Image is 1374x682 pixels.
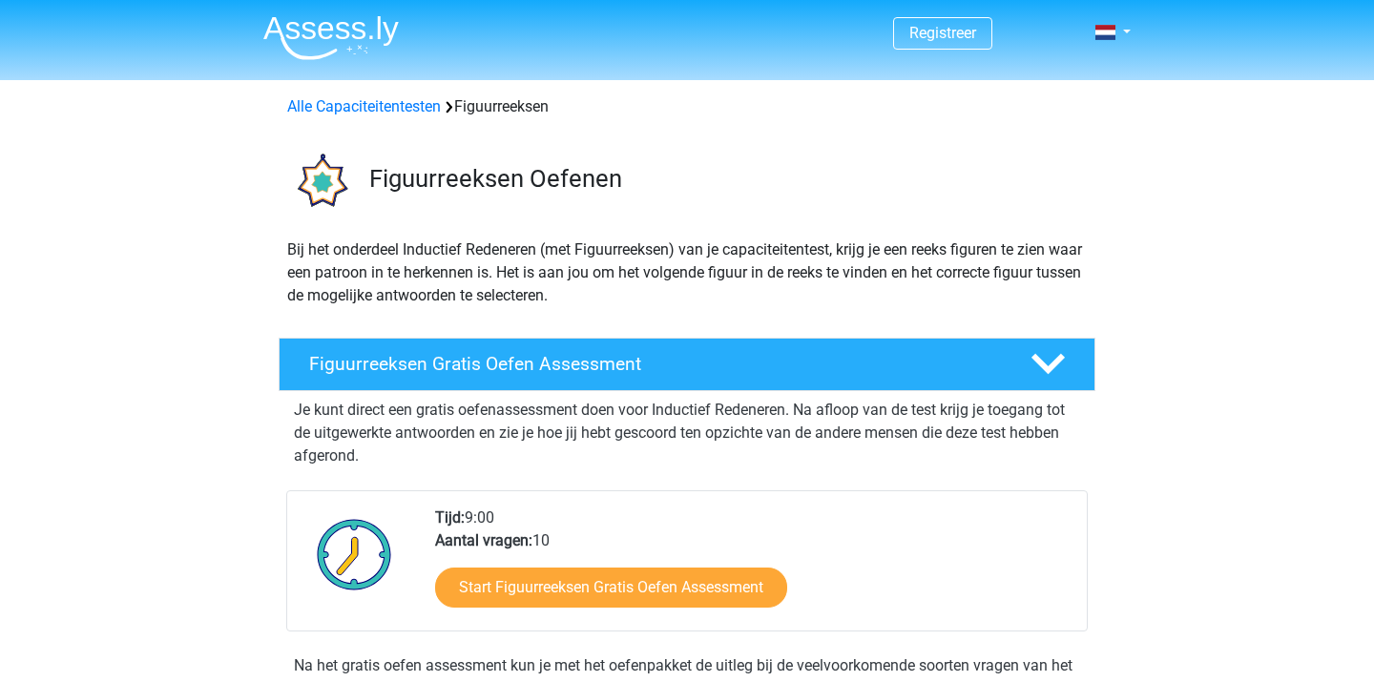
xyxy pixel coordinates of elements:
[280,95,1094,118] div: Figuurreeksen
[294,399,1080,467] p: Je kunt direct een gratis oefenassessment doen voor Inductief Redeneren. Na afloop van de test kr...
[435,531,532,549] b: Aantal vragen:
[280,141,361,222] img: figuurreeksen
[287,97,441,115] a: Alle Capaciteitentesten
[369,164,1080,194] h3: Figuurreeksen Oefenen
[421,506,1086,630] div: 9:00 10
[309,353,1000,375] h4: Figuurreeksen Gratis Oefen Assessment
[287,238,1087,307] p: Bij het onderdeel Inductief Redeneren (met Figuurreeksen) van je capaciteitentest, krijg je een r...
[435,508,465,527] b: Tijd:
[306,506,403,602] img: Klok
[435,568,787,608] a: Start Figuurreeksen Gratis Oefen Assessment
[909,24,976,42] a: Registreer
[263,15,399,60] img: Assessly
[271,338,1103,391] a: Figuurreeksen Gratis Oefen Assessment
